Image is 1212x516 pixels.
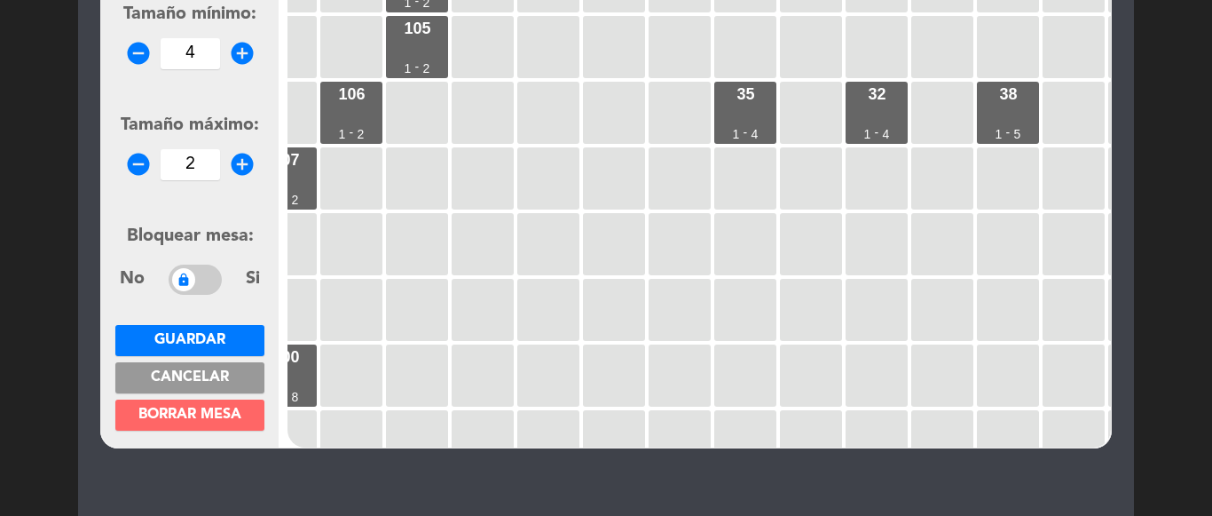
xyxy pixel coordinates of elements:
[338,86,365,102] div: 106
[246,266,260,294] span: Si
[733,128,740,140] div: 1
[1014,128,1021,140] div: 5
[115,362,264,393] button: Cancelar
[415,60,420,73] div: -
[404,20,430,36] div: 105
[123,5,256,23] span: Tamaño mínimo:
[154,333,225,347] span: Guardar
[115,325,264,356] button: Guardar
[121,116,259,134] span: Tamaño máximo:
[120,266,145,294] span: No
[292,194,299,206] div: 2
[752,128,759,140] div: 4
[1006,126,1011,139] div: -
[125,40,152,67] i: remove_circle
[292,391,299,403] div: 8
[125,151,152,178] i: remove_circle
[744,126,748,139] div: -
[996,128,1003,140] div: 1
[423,62,430,75] div: 2
[875,126,879,139] div: -
[868,86,885,102] div: 32
[350,126,354,139] div: -
[405,62,412,75] div: 1
[736,86,754,102] div: 35
[358,128,365,140] div: 2
[339,128,346,140] div: 1
[127,227,254,245] span: Bloquear mesa:
[999,86,1017,102] div: 38
[151,370,229,385] span: Cancelar
[864,128,871,140] div: 1
[229,151,256,178] i: add_circle
[883,128,890,140] div: 4
[229,40,256,67] i: add_circle
[138,408,241,422] span: Borrar mesa
[115,400,264,431] button: Borrar mesa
